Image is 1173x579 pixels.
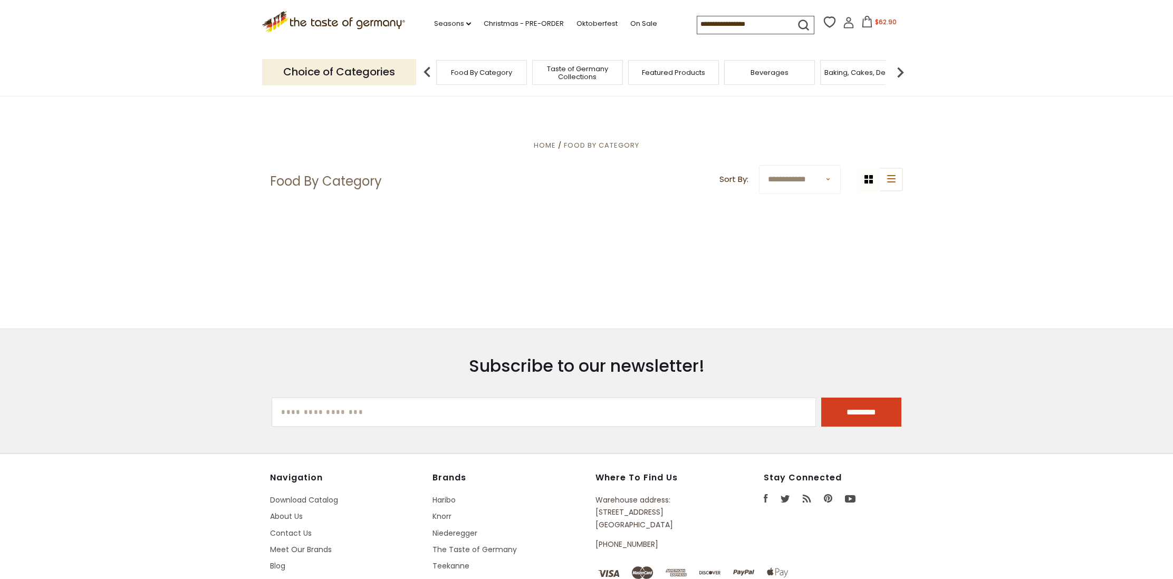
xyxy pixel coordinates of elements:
[451,69,512,76] a: Food By Category
[432,528,477,538] a: Niederegger
[564,140,639,150] a: Food By Category
[417,62,438,83] img: previous arrow
[764,472,903,483] h4: Stay Connected
[595,472,716,483] h4: Where to find us
[875,17,897,26] span: $62.90
[857,16,901,32] button: $62.90
[595,538,716,551] p: [PHONE_NUMBER]
[535,65,620,81] a: Taste of Germany Collections
[824,69,906,76] a: Baking, Cakes, Desserts
[270,173,382,189] h1: Food By Category
[432,511,451,522] a: Knorr
[434,18,471,30] a: Seasons
[484,18,564,30] a: Christmas - PRE-ORDER
[432,472,584,483] h4: Brands
[534,140,556,150] a: Home
[595,494,716,531] p: Warehouse address: [STREET_ADDRESS] [GEOGRAPHIC_DATA]
[432,495,456,505] a: Haribo
[890,62,911,83] img: next arrow
[432,544,517,555] a: The Taste of Germany
[270,544,332,555] a: Meet Our Brands
[272,355,901,377] h3: Subscribe to our newsletter!
[270,511,303,522] a: About Us
[751,69,789,76] a: Beverages
[432,561,469,571] a: Teekanne
[642,69,705,76] a: Featured Products
[262,59,416,85] p: Choice of Categories
[630,18,657,30] a: On Sale
[270,472,422,483] h4: Navigation
[719,173,748,186] label: Sort By:
[270,495,338,505] a: Download Catalog
[270,561,285,571] a: Blog
[270,528,312,538] a: Contact Us
[576,18,618,30] a: Oktoberfest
